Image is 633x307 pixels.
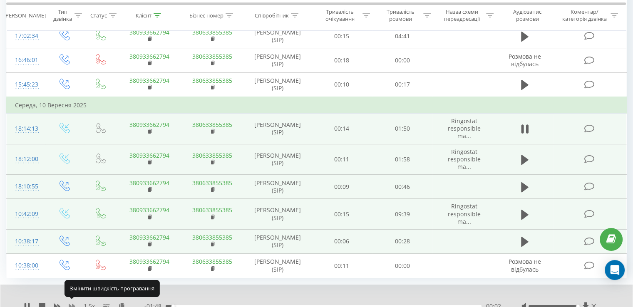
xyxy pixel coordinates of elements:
[189,12,223,19] div: Бізнес номер
[192,233,232,241] a: 380633855385
[244,114,312,144] td: [PERSON_NAME] (SIP)
[448,117,481,140] span: Ringostat responsible ma...
[129,179,169,187] a: 380933662794
[192,257,232,265] a: 380633855385
[129,28,169,36] a: 380933662794
[372,48,432,72] td: 00:00
[372,72,432,97] td: 00:17
[192,28,232,36] a: 380633855385
[312,229,372,253] td: 00:06
[372,24,432,48] td: 04:41
[192,121,232,129] a: 380633855385
[15,178,37,195] div: 18:10:55
[448,202,481,225] span: Ringostat responsible ma...
[244,144,312,175] td: [PERSON_NAME] (SIP)
[244,254,312,278] td: [PERSON_NAME] (SIP)
[129,151,169,159] a: 380933662794
[440,9,484,23] div: Назва схеми переадресації
[312,144,372,175] td: 00:11
[15,28,37,44] div: 17:02:34
[192,151,232,159] a: 380633855385
[90,12,107,19] div: Статус
[319,9,361,23] div: Тривалість очікування
[129,206,169,214] a: 380933662794
[192,179,232,187] a: 380633855385
[15,121,37,137] div: 18:14:13
[65,280,160,297] div: Змінити швидкість програвання
[448,148,481,171] span: Ringostat responsible ma...
[605,260,625,280] div: Open Intercom Messenger
[372,229,432,253] td: 00:28
[15,52,37,68] div: 16:46:01
[244,175,312,199] td: [PERSON_NAME] (SIP)
[509,257,541,273] span: Розмова не відбулась
[129,77,169,84] a: 380933662794
[136,12,151,19] div: Клієнт
[129,121,169,129] a: 380933662794
[312,114,372,144] td: 00:14
[372,114,432,144] td: 01:50
[372,254,432,278] td: 00:00
[15,206,37,222] div: 10:42:09
[129,233,169,241] a: 380933662794
[255,12,289,19] div: Співробітник
[192,206,232,214] a: 380633855385
[129,257,169,265] a: 380933662794
[129,52,169,60] a: 380933662794
[380,9,421,23] div: Тривалість розмови
[312,254,372,278] td: 00:11
[372,144,432,175] td: 01:58
[312,175,372,199] td: 00:09
[312,48,372,72] td: 00:18
[244,72,312,97] td: [PERSON_NAME] (SIP)
[312,72,372,97] td: 00:10
[372,175,432,199] td: 00:46
[244,229,312,253] td: [PERSON_NAME] (SIP)
[244,48,312,72] td: [PERSON_NAME] (SIP)
[312,24,372,48] td: 00:15
[192,77,232,84] a: 380633855385
[15,77,37,93] div: 15:45:23
[509,52,541,68] span: Розмова не відбулась
[503,9,552,23] div: Аудіозапис розмови
[52,9,72,23] div: Тип дзвінка
[560,9,608,23] div: Коментар/категорія дзвінка
[15,257,37,274] div: 10:38:00
[4,12,46,19] div: [PERSON_NAME]
[192,52,232,60] a: 380633855385
[312,199,372,230] td: 00:15
[7,97,627,114] td: Середа, 10 Вересня 2025
[15,233,37,250] div: 10:38:17
[244,24,312,48] td: [PERSON_NAME] (SIP)
[372,199,432,230] td: 09:39
[244,199,312,230] td: [PERSON_NAME] (SIP)
[15,151,37,167] div: 18:12:00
